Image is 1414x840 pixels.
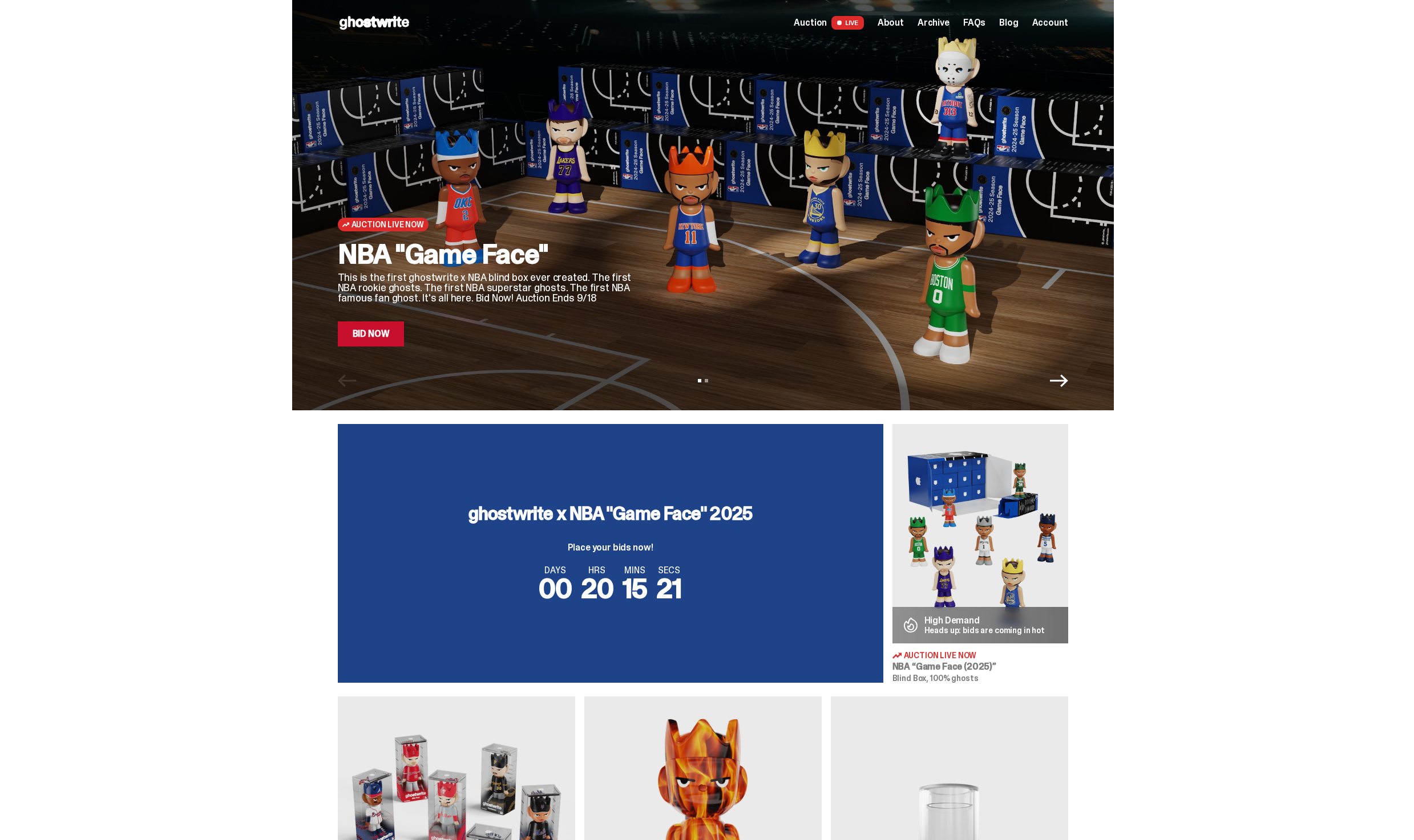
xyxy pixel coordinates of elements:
p: Place your bids now! [468,543,753,552]
p: High Demand [924,616,1045,625]
span: Auction Live Now [352,220,424,229]
a: Archive [918,18,950,27]
span: DAYS [539,566,572,575]
a: FAQs [963,18,985,27]
a: Account [1032,18,1068,27]
h3: NBA “Game Face (2025)” [892,662,1068,671]
span: Auction [794,18,827,27]
span: 100% ghosts [930,673,978,683]
a: Bid Now [338,321,405,346]
h3: ghostwrite x NBA "Game Face" 2025 [468,504,753,523]
span: Blind Box, [892,673,929,683]
span: 00 [539,570,572,606]
h2: NBA "Game Face" [338,240,635,268]
p: This is the first ghostwrite x NBA blind box ever created. The first NBA rookie ghosts. The first... [338,272,635,303]
span: HRS [581,566,613,575]
a: Blog [999,18,1018,27]
button: View slide 2 [705,379,708,382]
span: SECS [656,566,682,575]
span: 21 [656,570,682,606]
span: 15 [623,570,648,606]
span: 20 [581,570,613,606]
a: Auction LIVE [794,16,863,30]
p: Heads up: bids are coming in hot [924,626,1045,634]
button: View slide 1 [698,379,701,382]
img: Game Face (2025) [892,424,1068,643]
span: Auction Live Now [904,651,977,659]
button: Next [1050,372,1068,390]
span: LIVE [831,16,864,30]
span: MINS [623,566,648,575]
a: Game Face (2025) High Demand Heads up: bids are coming in hot Auction Live Now [892,424,1068,683]
a: About [878,18,904,27]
